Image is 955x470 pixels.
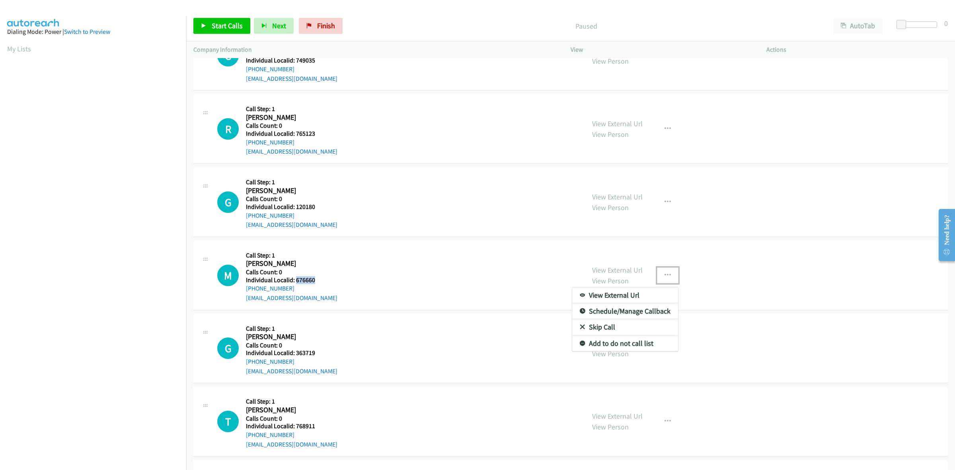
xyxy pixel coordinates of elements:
div: The call is yet to be attempted [217,337,239,359]
a: Schedule/Manage Callback [572,303,678,319]
h1: G [217,337,239,359]
a: View External Url [572,287,678,303]
a: Switch to Preview [64,28,110,35]
div: The call is yet to be attempted [217,411,239,432]
a: My Lists [7,44,31,53]
a: Skip Call [572,319,678,335]
iframe: Resource Center [932,203,955,267]
iframe: Dialpad [7,61,186,439]
div: Dialing Mode: Power | [7,27,179,37]
a: Add to do not call list [572,335,678,351]
h1: T [217,411,239,432]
